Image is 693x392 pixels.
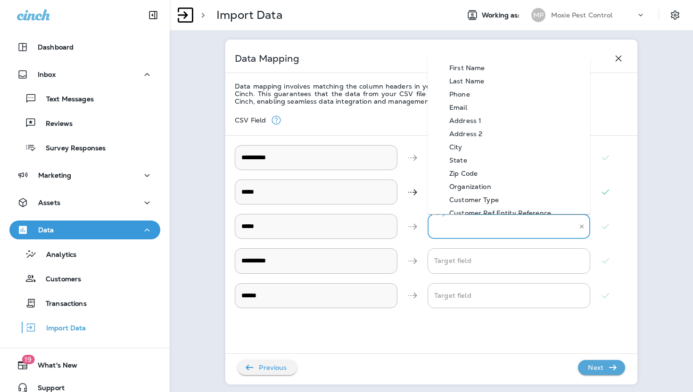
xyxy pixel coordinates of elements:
[435,104,481,111] div: Email
[584,360,607,375] p: Next
[235,116,271,124] p: CSV Field
[36,275,81,284] p: Customers
[38,71,56,78] p: Inbox
[435,196,513,204] div: Customer Type
[578,360,625,375] button: Next
[435,117,495,124] div: Address 1
[435,64,499,72] div: First Name
[9,318,160,337] button: Import Data
[435,170,492,177] div: Zip Code
[435,143,477,151] div: City
[197,8,205,22] p: >
[9,269,160,288] button: Customers
[577,221,587,232] button: Clear
[531,8,545,22] div: MP
[551,11,613,19] p: Moxie Pest Control
[9,293,160,313] button: Transactions
[9,244,160,264] button: Analytics
[9,113,160,133] button: Reviews
[36,144,106,153] p: Survey Responses
[9,166,160,185] button: Marketing
[9,65,160,84] button: Inbox
[38,226,54,234] p: Data
[667,7,684,24] button: Settings
[235,55,299,62] p: Data Mapping
[435,130,496,138] div: Address 2
[235,82,590,105] p: Data mapping involves matching the column headers in your CSV file with the corresponding data fi...
[36,120,73,129] p: Reviews
[482,11,522,19] span: Working as:
[435,209,565,217] div: Customer Ref Entity Reference
[9,356,160,375] button: 19What's New
[38,43,74,51] p: Dashboard
[37,251,76,260] p: Analytics
[37,95,94,104] p: Text Messages
[28,361,77,373] span: What's New
[435,90,484,98] div: Phone
[9,138,160,157] button: Survey Responses
[38,199,60,206] p: Assets
[238,360,297,375] button: Previous
[9,193,160,212] button: Assets
[9,38,160,57] button: Dashboard
[9,220,160,239] button: Data
[38,171,71,179] p: Marketing
[255,360,290,375] p: Previous
[435,183,505,190] div: Organization
[435,156,481,164] div: State
[435,77,498,85] div: Last Name
[37,324,86,333] p: Import Data
[216,8,282,22] p: Import Data
[36,300,87,309] p: Transactions
[22,355,34,364] span: 19
[140,6,166,24] button: Collapse Sidebar
[9,89,160,108] button: Text Messages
